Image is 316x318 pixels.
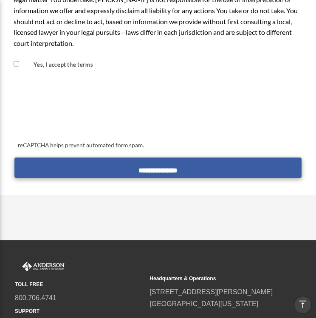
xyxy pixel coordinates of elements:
[150,274,278,283] small: Headquarters & Operations
[14,141,302,151] div: reCAPTCHA helps prevent automated form spam.
[21,61,96,69] label: Yes, I accept the terms
[15,294,56,301] a: 800.706.4741
[150,288,273,295] a: [STREET_ADDRESS][PERSON_NAME]
[150,300,258,307] a: [GEOGRAPHIC_DATA][US_STATE]
[15,90,144,124] iframe: reCAPTCHA
[15,262,66,271] img: Anderson Advisors Platinum Portal
[15,280,144,289] small: TOLL FREE
[15,307,144,316] small: SUPPORT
